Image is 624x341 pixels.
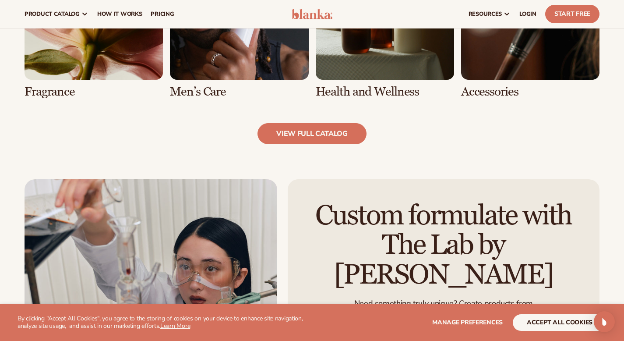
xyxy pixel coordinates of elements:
button: Manage preferences [432,314,503,331]
h2: Custom formulate with The Lab by [PERSON_NAME] [312,201,575,290]
span: resources [469,11,502,18]
button: accept all cookies [513,314,606,331]
span: pricing [151,11,174,18]
p: Need something truly unique? Create products from [354,298,533,309]
span: LOGIN [519,11,536,18]
img: logo [292,9,333,19]
span: Manage preferences [432,318,503,327]
span: product catalog [25,11,80,18]
p: By clicking "Accept All Cookies", you agree to the storing of cookies on your device to enhance s... [18,315,323,330]
a: view full catalog [257,123,367,144]
span: How It Works [97,11,142,18]
div: Open Intercom Messenger [594,311,615,332]
a: Start Free [545,5,599,23]
a: Learn More [160,322,190,330]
